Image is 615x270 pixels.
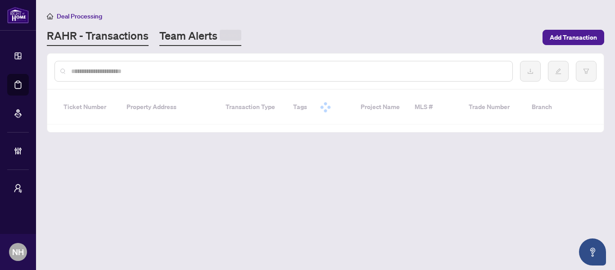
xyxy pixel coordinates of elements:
span: home [47,13,53,19]
button: Open asap [579,238,606,265]
a: RAHR - Transactions [47,28,149,46]
span: Deal Processing [57,12,102,20]
button: Add Transaction [543,30,604,45]
span: NH [12,246,24,258]
button: filter [576,61,597,82]
a: Team Alerts [159,28,241,46]
button: edit [548,61,569,82]
span: user-switch [14,184,23,193]
span: Add Transaction [550,30,597,45]
button: download [520,61,541,82]
img: logo [7,7,29,23]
